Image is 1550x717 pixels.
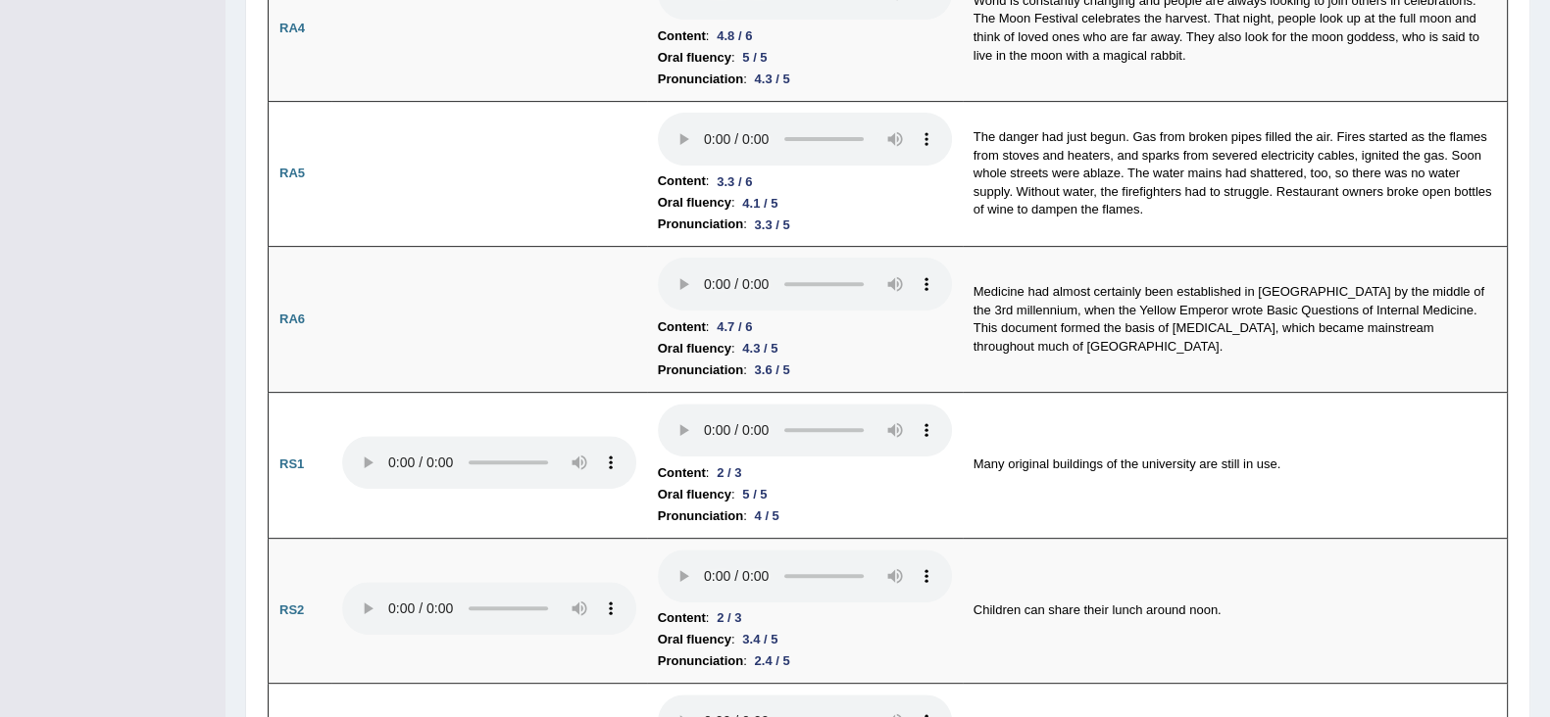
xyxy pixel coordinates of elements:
[658,629,952,650] li: :
[734,484,775,504] div: 5 / 5
[658,505,743,527] b: Pronunciation
[734,47,775,68] div: 5 / 5
[747,69,798,89] div: 4.3 / 5
[658,484,731,505] b: Oral fluency
[658,607,952,629] li: :
[709,607,749,628] div: 2 / 3
[963,392,1508,538] td: Many original buildings of the university are still in use.
[658,170,952,192] li: :
[747,505,787,526] div: 4 / 5
[279,21,305,35] b: RA4
[747,359,798,380] div: 3.6 / 5
[658,607,706,629] b: Content
[734,193,785,214] div: 4.1 / 5
[963,538,1508,684] td: Children can share their lunch around noon.
[658,47,952,69] li: :
[658,47,731,69] b: Oral fluency
[709,462,749,483] div: 2 / 3
[658,629,731,650] b: Oral fluency
[658,505,952,527] li: :
[279,166,305,180] b: RA5
[658,25,952,47] li: :
[963,101,1508,247] td: The danger had just begun. Gas from broken pipes filled the air. Fires started as the flames from...
[658,192,731,214] b: Oral fluency
[747,215,798,235] div: 3.3 / 5
[658,170,706,192] b: Content
[658,338,731,359] b: Oral fluency
[734,338,785,358] div: 4.3 / 5
[658,214,952,235] li: :
[709,25,760,46] div: 4.8 / 6
[279,456,304,471] b: RS1
[734,629,785,649] div: 3.4 / 5
[658,462,952,484] li: :
[658,484,952,505] li: :
[658,25,706,47] b: Content
[658,316,952,338] li: :
[658,359,743,381] b: Pronunciation
[658,650,743,672] b: Pronunciation
[747,650,798,671] div: 2.4 / 5
[658,316,706,338] b: Content
[658,69,952,90] li: :
[658,462,706,484] b: Content
[658,69,743,90] b: Pronunciation
[709,171,760,192] div: 3.3 / 6
[963,247,1508,393] td: Medicine had almost certainly been established in [GEOGRAPHIC_DATA] by the middle of the 3rd mill...
[709,316,760,337] div: 4.7 / 6
[658,214,743,235] b: Pronunciation
[658,192,952,214] li: :
[279,602,304,617] b: RS2
[279,311,305,326] b: RA6
[658,359,952,381] li: :
[658,338,952,359] li: :
[658,650,952,672] li: :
